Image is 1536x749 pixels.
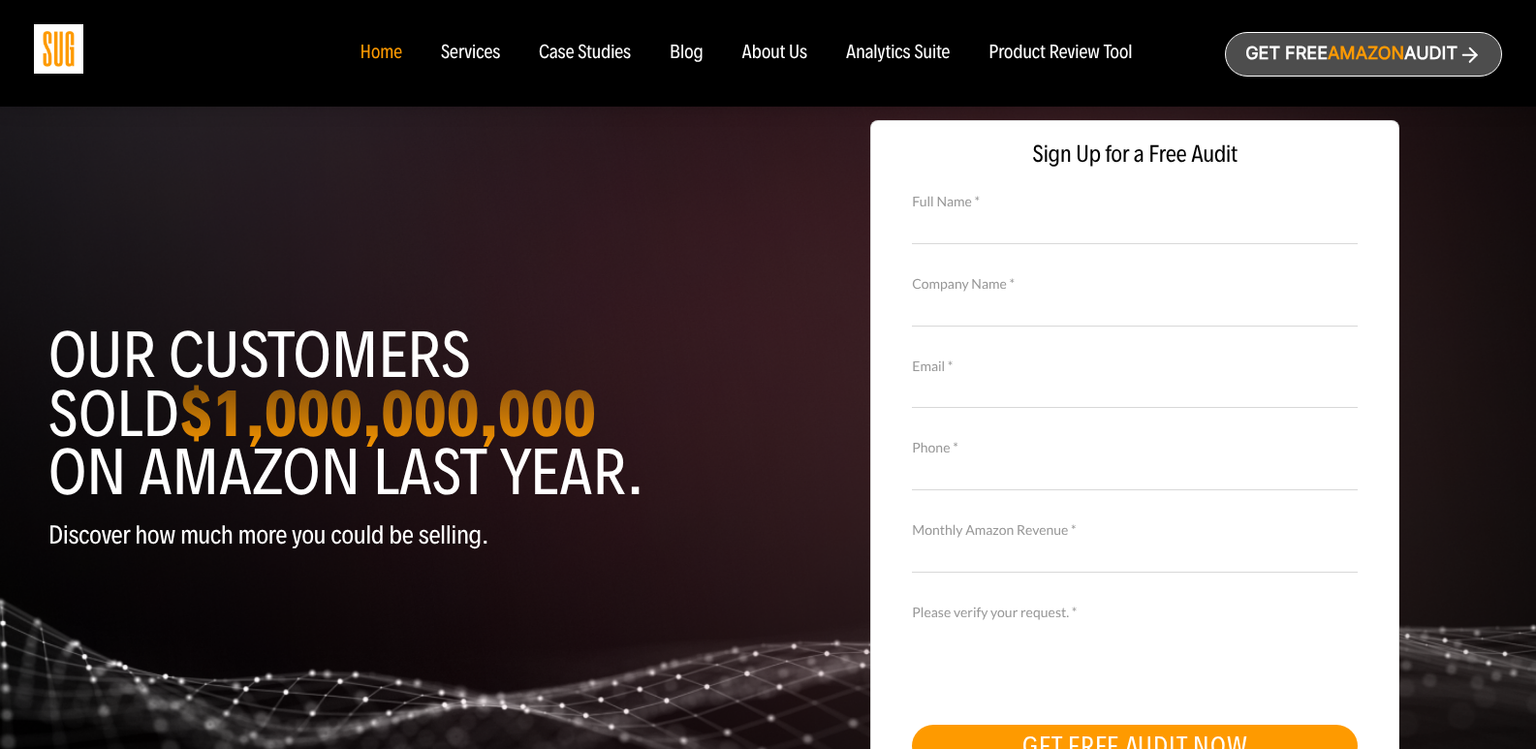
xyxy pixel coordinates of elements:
a: Home [360,43,401,64]
input: Monthly Amazon Revenue * [912,539,1358,573]
a: About Us [742,43,808,64]
input: Contact Number * [912,456,1358,490]
label: Please verify your request. * [912,602,1358,623]
span: Sign Up for a Free Audit [891,140,1379,169]
span: Amazon [1328,44,1404,64]
a: Product Review Tool [988,43,1132,64]
label: Email * [912,356,1358,377]
a: Services [441,43,500,64]
a: Blog [670,43,704,64]
p: Discover how much more you could be selling. [48,521,754,549]
input: Email * [912,374,1358,408]
img: Sug [34,24,83,74]
input: Company Name * [912,292,1358,326]
label: Monthly Amazon Revenue * [912,519,1358,541]
a: Analytics Suite [846,43,950,64]
label: Full Name * [912,191,1358,212]
label: Company Name * [912,273,1358,295]
iframe: reCAPTCHA [912,620,1207,696]
a: Get freeAmazonAudit [1225,32,1502,77]
label: Phone * [912,437,1358,458]
a: Case Studies [539,43,631,64]
strong: $1,000,000,000 [179,374,596,453]
h1: Our customers sold on Amazon last year. [48,327,754,502]
input: Full Name * [912,209,1358,243]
